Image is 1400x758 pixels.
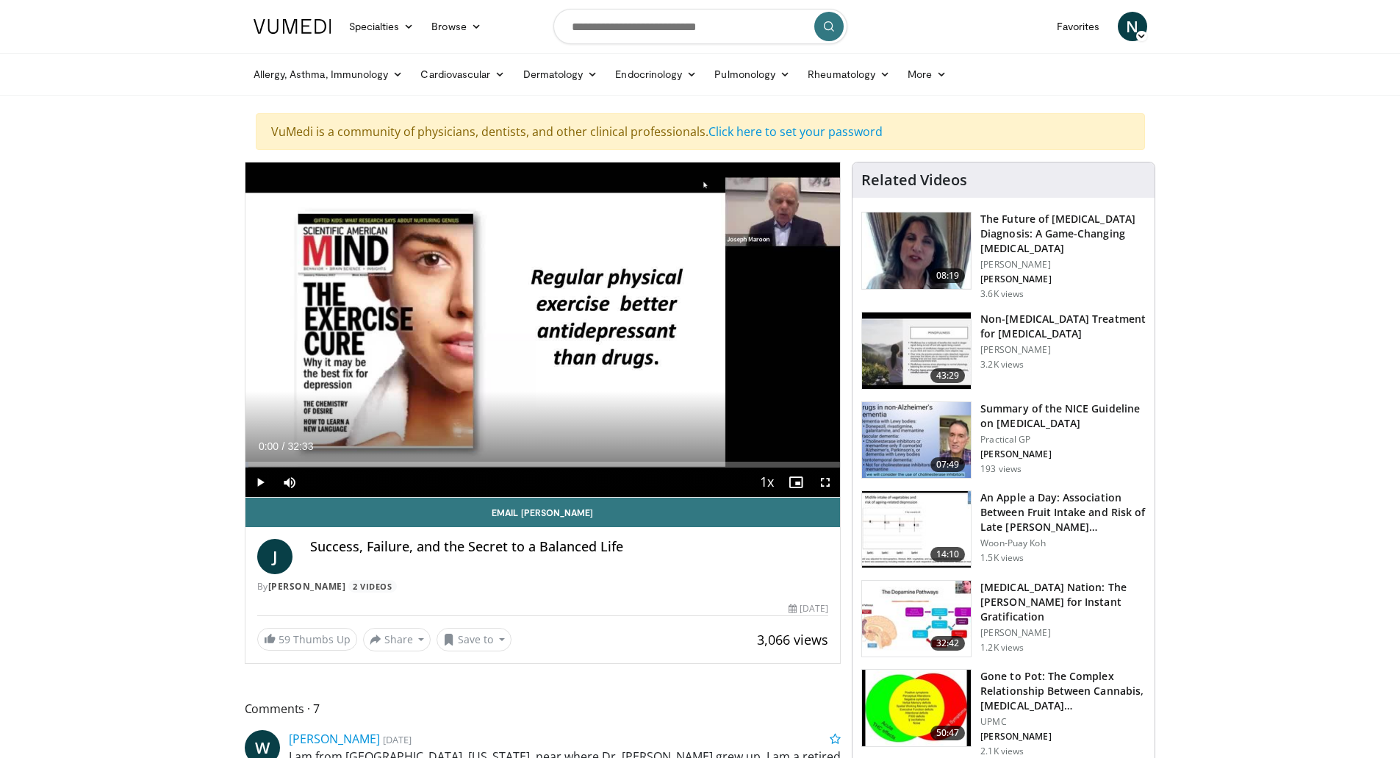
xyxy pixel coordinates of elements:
a: 2 Videos [348,580,397,593]
p: 3.2K views [980,359,1024,371]
p: 1.2K views [980,642,1024,654]
h3: An Apple a Day: Association Between Fruit Intake and Risk of Late [PERSON_NAME]… [980,490,1146,534]
a: 08:19 The Future of [MEDICAL_DATA] Diagnosis: A Game-Changing [MEDICAL_DATA] [PERSON_NAME] [PERSO... [861,212,1146,300]
a: 59 Thumbs Up [257,628,357,651]
div: Progress Bar [245,462,841,468]
span: 0:00 [259,440,279,452]
span: Comments 7 [245,699,841,718]
h4: Success, Failure, and the Secret to a Balanced Life [310,539,829,555]
span: 50:47 [930,726,966,740]
h3: The Future of [MEDICAL_DATA] Diagnosis: A Game-Changing [MEDICAL_DATA] [980,212,1146,256]
a: Allergy, Asthma, Immunology [245,60,412,89]
p: [PERSON_NAME] [980,344,1146,356]
a: Specialties [340,12,423,41]
a: J [257,539,292,574]
a: 50:47 Gone to Pot: The Complex Relationship Between Cannabis, [MEDICAL_DATA]… UPMC [PERSON_NAME] ... [861,669,1146,757]
h4: Related Videos [861,171,967,189]
h3: Summary of the NICE Guideline on [MEDICAL_DATA] [980,401,1146,431]
img: 0fb96a29-ee07-42a6-afe7-0422f9702c53.150x105_q85_crop-smart_upscale.jpg [862,491,971,568]
a: Favorites [1048,12,1109,41]
span: 32:42 [930,636,966,651]
p: [PERSON_NAME] [980,448,1146,460]
a: 14:10 An Apple a Day: Association Between Fruit Intake and Risk of Late [PERSON_NAME]… Woon-Puay ... [861,490,1146,568]
a: Rheumatology [799,60,899,89]
p: 1.5K views [980,552,1024,564]
p: [PERSON_NAME] [980,731,1146,743]
img: 8e949c61-8397-4eef-823a-95680e5d1ed1.150x105_q85_crop-smart_upscale.jpg [862,402,971,479]
span: 3,066 views [757,631,828,648]
p: [PERSON_NAME] [980,273,1146,285]
a: [PERSON_NAME] [289,731,380,747]
button: Mute [275,468,304,497]
img: eb9441ca-a77b-433d-ba99-36af7bbe84ad.150x105_q85_crop-smart_upscale.jpg [862,312,971,389]
div: By [257,580,829,593]
p: Practical GP [980,434,1146,446]
h3: Non-[MEDICAL_DATA] Treatment for [MEDICAL_DATA] [980,312,1146,341]
button: Save to [437,628,511,651]
span: 08:19 [930,268,966,283]
img: 045704c6-c23c-49b4-a046-65a12fb74f3a.150x105_q85_crop-smart_upscale.jpg [862,670,971,746]
button: Fullscreen [811,468,840,497]
div: [DATE] [789,602,828,615]
input: Search topics, interventions [553,9,847,44]
p: 193 views [980,463,1022,475]
img: 5773f076-af47-4b25-9313-17a31d41bb95.150x105_q85_crop-smart_upscale.jpg [862,212,971,289]
small: [DATE] [383,733,412,746]
span: 43:29 [930,368,966,383]
button: Share [363,628,431,651]
a: Endocrinology [606,60,706,89]
button: Play [245,468,275,497]
a: 32:42 [MEDICAL_DATA] Nation: The [PERSON_NAME] for Instant Gratification [PERSON_NAME] 1.2K views [861,580,1146,658]
p: Woon-Puay Koh [980,537,1146,549]
a: Cardiovascular [412,60,514,89]
a: 43:29 Non-[MEDICAL_DATA] Treatment for [MEDICAL_DATA] [PERSON_NAME] 3.2K views [861,312,1146,390]
a: [PERSON_NAME] [268,580,346,593]
div: VuMedi is a community of physicians, dentists, and other clinical professionals. [256,113,1145,150]
span: / [282,440,285,452]
span: 14:10 [930,547,966,562]
p: UPMC [980,716,1146,728]
video-js: Video Player [245,162,841,498]
img: 8c144ef5-ad01-46b8-bbf2-304ffe1f6934.150x105_q85_crop-smart_upscale.jpg [862,581,971,657]
img: VuMedi Logo [254,19,331,34]
a: 07:49 Summary of the NICE Guideline on [MEDICAL_DATA] Practical GP [PERSON_NAME] 193 views [861,401,1146,479]
button: Enable picture-in-picture mode [781,468,811,497]
a: N [1118,12,1147,41]
span: 32:33 [287,440,313,452]
h3: [MEDICAL_DATA] Nation: The [PERSON_NAME] for Instant Gratification [980,580,1146,624]
a: More [899,60,955,89]
a: Browse [423,12,490,41]
p: 3.6K views [980,288,1024,300]
span: 59 [279,632,290,646]
p: [PERSON_NAME] [980,259,1146,271]
a: Pulmonology [706,60,799,89]
p: [PERSON_NAME] [980,627,1146,639]
span: 07:49 [930,457,966,472]
button: Playback Rate [752,468,781,497]
a: Email [PERSON_NAME] [245,498,841,527]
h3: Gone to Pot: The Complex Relationship Between Cannabis, [MEDICAL_DATA]… [980,669,1146,713]
a: Dermatology [514,60,607,89]
p: 2.1K views [980,746,1024,757]
a: Click here to set your password [708,124,883,140]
